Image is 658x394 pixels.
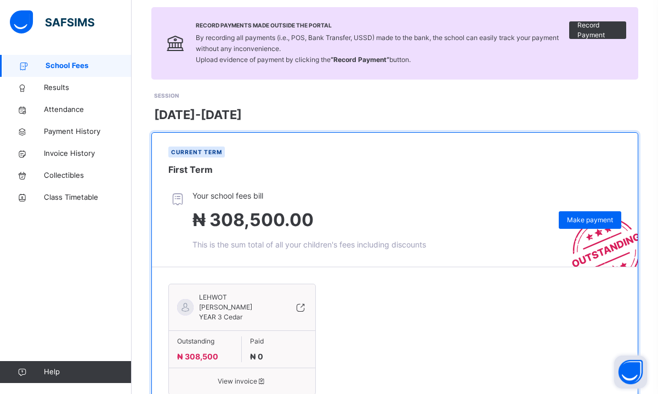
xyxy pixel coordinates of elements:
[199,313,242,321] span: YEAR 3 Cedar
[196,33,559,64] span: By recording all payments (i.e., POS, Bank Transfer, USSD) made to the bank, the school can easil...
[154,106,242,124] span: [DATE]-[DATE]
[177,336,233,346] span: Outstanding
[567,215,613,225] span: Make payment
[171,149,222,155] span: Current term
[44,82,132,93] span: Results
[177,352,218,361] span: ₦ 308,500
[196,21,570,30] span: Record Payments Made Outside the Portal
[577,20,618,40] span: Record Payment
[44,126,132,137] span: Payment History
[250,352,263,361] span: ₦ 0
[192,209,314,230] span: ₦ 308,500.00
[177,376,307,386] span: View invoice
[10,10,94,33] img: safsims
[44,148,132,159] span: Invoice History
[44,192,132,203] span: Class Timetable
[168,164,213,175] span: First Term
[192,240,426,249] span: This is the sum total of all your children's fees including discounts
[154,92,179,99] span: SESSION
[192,190,426,201] span: Your school fees bill
[44,367,131,378] span: Help
[250,336,307,346] span: Paid
[558,204,638,267] img: outstanding-stamp.3c148f88c3ebafa6da95868fa43343a1.svg
[199,292,281,312] span: LEHWOT [PERSON_NAME]
[44,170,132,181] span: Collectibles
[331,55,389,64] b: “Record Payment”
[614,356,647,389] button: Open asap
[44,104,132,115] span: Attendance
[46,60,132,71] span: School Fees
